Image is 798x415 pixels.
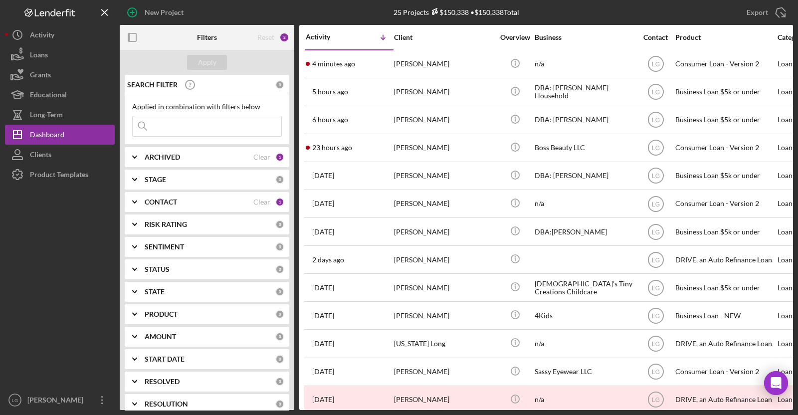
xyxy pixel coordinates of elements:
div: [PERSON_NAME] [394,302,494,329]
time: 2025-10-05 16:28 [312,312,334,320]
div: Educational [30,85,67,107]
div: 1 [275,198,284,207]
div: 0 [275,175,284,184]
div: DBA: [PERSON_NAME] Household [535,79,634,105]
div: 0 [275,242,284,251]
text: LG [651,369,659,376]
div: [PERSON_NAME] [394,359,494,385]
div: [PERSON_NAME] [25,390,90,413]
div: Clear [253,198,270,206]
div: DBA: [PERSON_NAME] [535,163,634,189]
text: LG [12,398,18,403]
div: Export [747,2,768,22]
div: DRIVE, an Auto Refinance Loan [675,246,775,273]
div: [PERSON_NAME] [394,51,494,77]
div: New Project [145,2,184,22]
div: DRIVE, an Auto Refinance Loan [675,330,775,357]
div: [PERSON_NAME] [394,191,494,217]
time: 2025-10-08 16:43 [312,200,334,207]
div: Product [675,33,775,41]
div: DRIVE, an Auto Refinance Loan [675,387,775,413]
div: [PERSON_NAME] [394,107,494,133]
time: 2025-10-07 00:27 [312,284,334,292]
div: Business Loan $5k or under [675,79,775,105]
div: Consumer Loan - Version 2 [675,359,775,385]
text: LG [651,201,659,207]
text: LG [651,341,659,348]
div: n/a [535,387,634,413]
div: Sassy Eyewear LLC [535,359,634,385]
b: START DATE [145,355,185,363]
div: $150,338 [429,8,469,16]
time: 2025-10-09 20:33 [312,60,355,68]
b: STAGE [145,176,166,184]
div: 0 [275,332,284,341]
text: LG [651,61,659,68]
div: Business Loan $5k or under [675,163,775,189]
div: [PERSON_NAME] [394,218,494,245]
button: LG[PERSON_NAME] [5,390,115,410]
text: LG [651,312,659,319]
div: Business Loan $5k or under [675,107,775,133]
time: 2025-10-09 15:01 [312,116,348,124]
b: SENTIMENT [145,243,184,251]
div: Client [394,33,494,41]
time: 2025-10-07 22:51 [312,256,344,264]
div: 4Kids [535,302,634,329]
text: LG [651,173,659,180]
time: 2025-10-09 15:27 [312,88,348,96]
time: 2025-10-01 17:38 [312,396,334,404]
div: Clients [30,145,51,167]
text: LG [651,145,659,152]
div: Overview [496,33,534,41]
b: Filters [197,33,217,41]
div: Business [535,33,634,41]
div: Consumer Loan - Version 2 [675,191,775,217]
div: 0 [275,265,284,274]
div: n/a [535,191,634,217]
b: PRODUCT [145,310,178,318]
div: [PERSON_NAME] [394,163,494,189]
div: [PERSON_NAME] [394,246,494,273]
div: Loans [30,45,48,67]
div: 25 Projects • $150,338 Total [394,8,519,16]
b: CONTACT [145,198,177,206]
div: Product Templates [30,165,88,187]
div: 0 [275,287,284,296]
div: Apply [198,55,216,70]
div: 0 [275,355,284,364]
div: Dashboard [30,125,64,147]
text: LG [651,397,659,404]
text: LG [651,89,659,96]
time: 2025-10-03 16:14 [312,340,334,348]
time: 2025-10-08 19:33 [312,172,334,180]
button: Long-Term [5,105,115,125]
button: Clients [5,145,115,165]
div: n/a [535,51,634,77]
div: 0 [275,400,284,409]
button: Dashboard [5,125,115,145]
div: n/a [535,330,634,357]
button: Product Templates [5,165,115,185]
div: Consumer Loan - Version 2 [675,135,775,161]
a: Activity [5,25,115,45]
div: Business Loan - NEW [675,302,775,329]
div: Grants [30,65,51,87]
a: Educational [5,85,115,105]
a: Loans [5,45,115,65]
div: [PERSON_NAME] [394,135,494,161]
button: Apply [187,55,227,70]
b: RESOLVED [145,378,180,386]
div: Open Intercom Messenger [764,371,788,395]
button: New Project [120,2,194,22]
b: AMOUNT [145,333,176,341]
div: Long-Term [30,105,63,127]
b: SEARCH FILTER [127,81,178,89]
button: Export [737,2,793,22]
div: 0 [275,220,284,229]
text: LG [651,284,659,291]
div: [PERSON_NAME] [394,387,494,413]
